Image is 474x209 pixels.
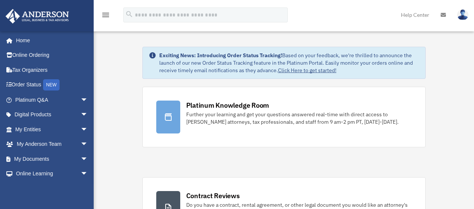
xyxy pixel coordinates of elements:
[125,10,133,18] i: search
[457,9,468,20] img: User Pic
[5,137,99,152] a: My Anderson Teamarrow_drop_down
[81,166,96,182] span: arrow_drop_down
[5,166,99,181] a: Online Learningarrow_drop_down
[142,87,426,147] a: Platinum Knowledge Room Further your learning and get your questions answered real-time with dire...
[43,79,60,90] div: NEW
[81,137,96,152] span: arrow_drop_down
[159,52,282,59] strong: Exciting News: Introducing Order Status Tracking!
[5,77,99,93] a: Order StatusNEW
[186,101,269,110] div: Platinum Knowledge Room
[5,107,99,122] a: Digital Productsarrow_drop_down
[5,122,99,137] a: My Entitiesarrow_drop_down
[3,9,71,24] img: Anderson Advisors Platinum Portal
[101,13,110,19] a: menu
[81,122,96,137] span: arrow_drop_down
[5,181,99,196] a: Billingarrow_drop_down
[186,191,240,200] div: Contract Reviews
[5,92,99,107] a: Platinum Q&Aarrow_drop_down
[186,111,412,126] div: Further your learning and get your questions answered real-time with direct access to [PERSON_NAM...
[5,62,99,77] a: Tax Organizers
[81,92,96,108] span: arrow_drop_down
[5,33,96,48] a: Home
[81,107,96,123] span: arrow_drop_down
[5,151,99,166] a: My Documentsarrow_drop_down
[278,67,336,74] a: Click Here to get started!
[5,48,99,63] a: Online Ordering
[159,52,419,74] div: Based on your feedback, we're thrilled to announce the launch of our new Order Status Tracking fe...
[101,10,110,19] i: menu
[81,181,96,196] span: arrow_drop_down
[81,151,96,167] span: arrow_drop_down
